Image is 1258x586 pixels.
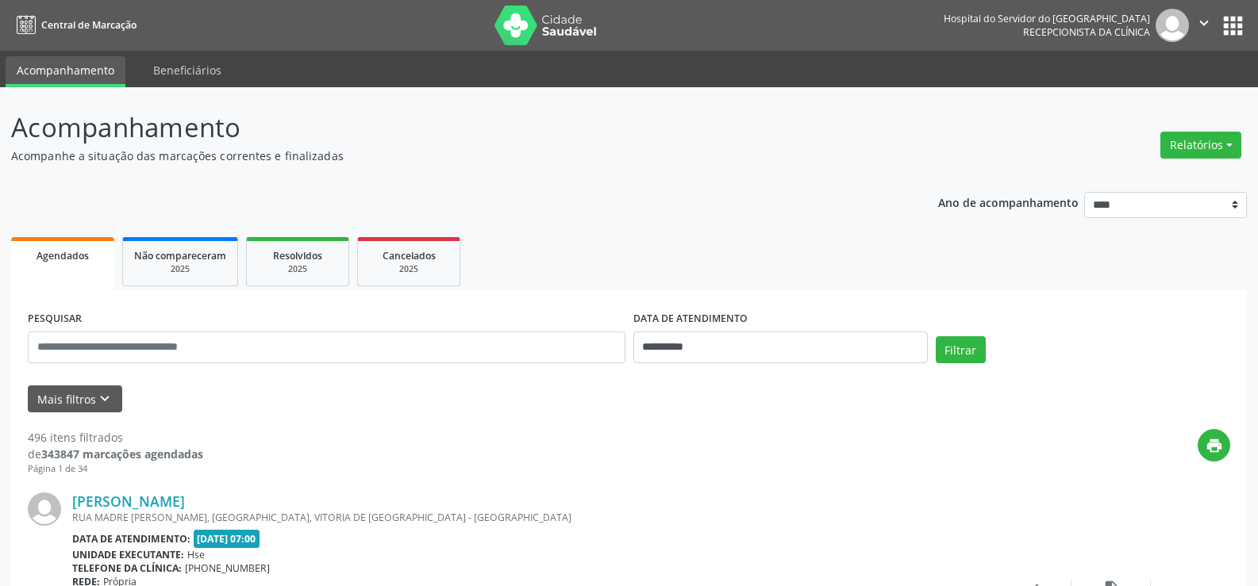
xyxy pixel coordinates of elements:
[273,249,322,262] span: Resolvidos
[1156,9,1189,42] img: img
[944,12,1150,25] div: Hospital do Servidor do [GEOGRAPHIC_DATA]
[194,530,260,548] span: [DATE] 07:00
[11,12,137,38] a: Central de Marcação
[72,561,182,575] b: Telefone da clínica:
[1219,12,1247,40] button: apps
[41,446,203,462] strong: 343847 marcações agendadas
[72,511,992,524] div: RUA MADRE [PERSON_NAME], [GEOGRAPHIC_DATA], VITORIA DE [GEOGRAPHIC_DATA] - [GEOGRAPHIC_DATA]
[11,147,876,164] p: Acompanhe a situação das marcações correntes e finalizadas
[28,492,61,526] img: img
[1160,132,1241,159] button: Relatórios
[258,263,337,275] div: 2025
[1189,9,1219,42] button: 
[187,548,205,561] span: Hse
[369,263,448,275] div: 2025
[938,192,1079,212] p: Ano de acompanhamento
[72,492,185,510] a: [PERSON_NAME]
[28,307,82,331] label: PESQUISAR
[142,56,233,84] a: Beneficiários
[28,462,203,476] div: Página 1 de 34
[72,532,190,546] b: Data de atendimento:
[936,336,986,363] button: Filtrar
[633,307,748,331] label: DATA DE ATENDIMENTO
[1195,14,1213,32] i: 
[6,56,125,87] a: Acompanhamento
[28,446,203,462] div: de
[72,548,184,561] b: Unidade executante:
[134,249,226,262] span: Não compareceram
[185,561,270,575] span: [PHONE_NUMBER]
[11,108,876,147] p: Acompanhamento
[28,385,122,413] button: Mais filtroskeyboard_arrow_down
[37,249,89,262] span: Agendados
[41,18,137,32] span: Central de Marcação
[1206,437,1223,454] i: print
[134,263,226,275] div: 2025
[1198,429,1230,462] button: print
[96,390,113,408] i: keyboard_arrow_down
[1023,25,1150,39] span: Recepcionista da clínica
[383,249,436,262] span: Cancelados
[28,429,203,446] div: 496 itens filtrados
